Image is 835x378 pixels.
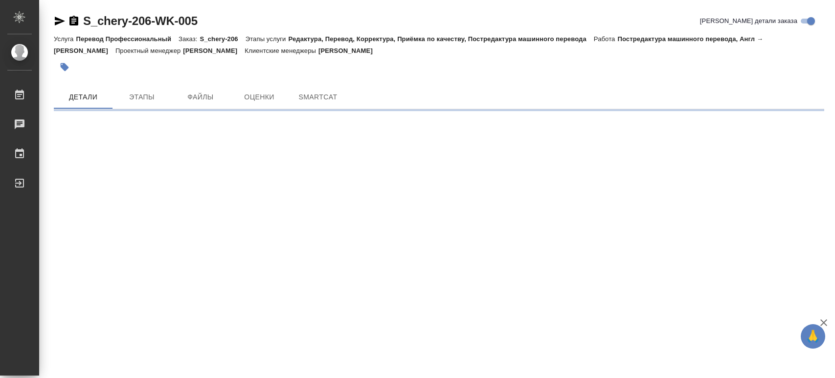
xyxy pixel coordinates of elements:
span: 🙏 [805,326,821,347]
span: SmartCat [294,91,341,103]
a: S_chery-206-WK-005 [83,14,198,27]
p: Клиентские менеджеры [245,47,318,54]
span: Детали [60,91,107,103]
span: Оценки [236,91,283,103]
button: Скопировать ссылку для ЯМессенджера [54,15,66,27]
button: Скопировать ссылку [68,15,80,27]
span: Файлы [177,91,224,103]
p: Этапы услуги [246,35,289,43]
button: 🙏 [801,324,825,349]
span: Этапы [118,91,165,103]
p: [PERSON_NAME] [183,47,245,54]
p: Работа [594,35,618,43]
p: S_chery-206 [200,35,246,43]
p: Редактура, Перевод, Корректура, Приёмка по качеству, Постредактура машинного перевода [289,35,594,43]
p: Услуга [54,35,76,43]
p: [PERSON_NAME] [318,47,380,54]
span: [PERSON_NAME] детали заказа [700,16,797,26]
p: Заказ: [179,35,200,43]
p: Перевод Профессиональный [76,35,179,43]
button: Добавить тэг [54,56,75,78]
p: Проектный менеджер [115,47,183,54]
